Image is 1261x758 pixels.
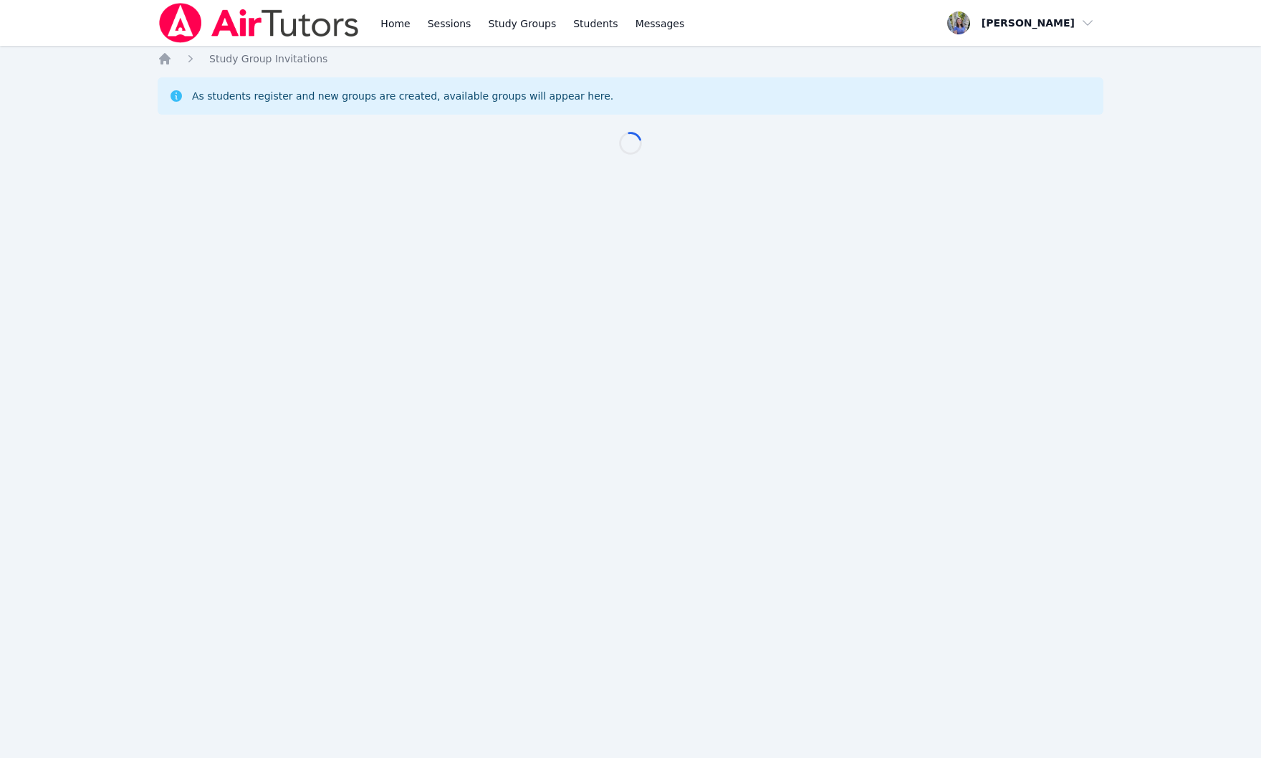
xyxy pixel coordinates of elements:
div: As students register and new groups are created, available groups will appear here. [192,89,613,103]
span: Messages [636,16,685,31]
span: Study Group Invitations [209,53,327,64]
nav: Breadcrumb [158,52,1103,66]
a: Study Group Invitations [209,52,327,66]
img: Air Tutors [158,3,360,43]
